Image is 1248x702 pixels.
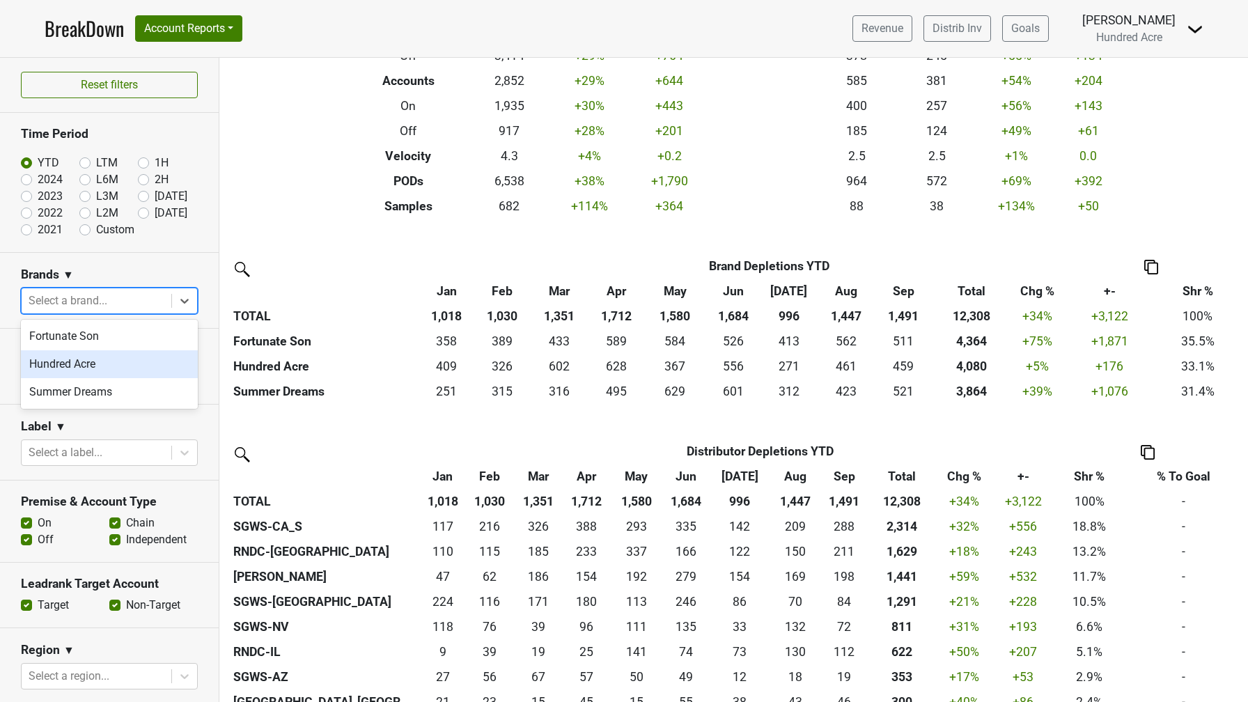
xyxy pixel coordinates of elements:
[662,539,710,564] td: 166.333
[644,279,705,304] th: May: activate to sort column ascending
[517,568,559,586] div: 186
[1056,194,1120,219] td: +50
[1125,564,1242,589] td: -
[666,517,706,536] div: 335
[817,279,875,304] th: Aug: activate to sort column ascending
[474,329,530,354] td: 388.834
[422,568,462,586] div: 47
[21,127,198,141] h3: Time Period
[1067,332,1153,350] div: +1,871
[770,539,820,564] td: 150.167
[1022,309,1052,323] span: +34%
[614,517,660,536] div: 293
[126,515,155,531] label: Chain
[610,539,662,564] td: 337
[155,188,187,205] label: [DATE]
[478,382,526,400] div: 315
[126,531,187,548] label: Independent
[820,564,868,589] td: 198.334
[478,357,526,375] div: 326
[38,515,52,531] label: On
[1054,464,1125,489] th: Shr %: activate to sort column ascending
[230,539,419,564] th: RNDC-[GEOGRAPHIC_DATA]
[549,68,630,93] td: +29 %
[875,304,932,329] th: 1,491
[1005,494,1042,508] span: +3,122
[230,379,419,404] th: Summer Dreams
[1056,143,1120,169] td: 0.0
[348,93,469,118] th: On
[761,329,817,354] td: 412.836
[348,68,469,93] th: Accounts
[588,379,644,404] td: 495.346
[513,489,563,514] th: 1,351
[897,93,977,118] td: 257
[761,354,817,379] td: 271.495
[770,489,820,514] th: 1,447
[817,93,897,118] td: 400
[21,494,198,509] h3: Premise & Account Type
[705,279,761,304] th: Jun: activate to sort column ascending
[38,171,63,188] label: 2024
[96,171,118,188] label: L6M
[155,171,169,188] label: 2H
[996,517,1050,536] div: +556
[96,188,118,205] label: L3M
[817,354,875,379] td: 461.327
[478,332,526,350] div: 389
[820,357,871,375] div: 461
[770,514,820,539] td: 209.335
[993,464,1054,489] th: +-: activate to sort column ascending
[1156,329,1240,354] td: 35.5%
[1067,382,1153,400] div: +1,076
[868,464,935,489] th: Total: activate to sort column ascending
[710,489,770,514] th: 996
[419,354,475,379] td: 408.662
[936,464,993,489] th: Chg %: activate to sort column ascending
[513,514,563,539] td: 326.166
[770,464,820,489] th: Aug: activate to sort column ascending
[1054,539,1125,564] td: 13.2%
[530,379,588,404] td: 316.171
[230,279,419,304] th: &nbsp;: activate to sort column ascending
[419,279,475,304] th: Jan: activate to sort column ascending
[820,464,868,489] th: Sep: activate to sort column ascending
[230,464,419,489] th: &nbsp;: activate to sort column ascending
[932,279,1011,304] th: Total: activate to sort column ascending
[765,357,813,375] div: 271
[709,357,758,375] div: 556
[666,543,706,561] div: 166
[823,543,864,561] div: 211
[230,514,419,539] th: SGWS-CA_S
[1011,329,1063,354] td: +75 %
[38,205,63,221] label: 2022
[666,568,706,586] div: 279
[879,382,928,400] div: 521
[1002,15,1049,42] a: Goals
[765,332,813,350] div: 413
[469,93,549,118] td: 1,935
[897,169,977,194] td: 572
[1056,118,1120,143] td: +61
[932,329,1011,354] th: 4364.213
[817,329,875,354] td: 562.348
[419,564,467,589] td: 46.833
[513,539,563,564] td: 185.168
[38,221,63,238] label: 2021
[761,279,817,304] th: Jul: activate to sort column ascending
[868,564,935,589] th: 1441.002
[1125,539,1242,564] td: -
[1156,379,1240,404] td: 31.4%
[469,118,549,143] td: 917
[1156,304,1240,329] td: 100%
[817,68,897,93] td: 585
[135,15,242,42] button: Account Reports
[879,332,928,350] div: 511
[474,279,530,304] th: Feb: activate to sort column ascending
[871,517,933,536] div: 2,314
[852,15,912,42] a: Revenue
[588,329,644,354] td: 589.005
[549,169,630,194] td: +38 %
[469,568,510,586] div: 62
[648,357,703,375] div: 367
